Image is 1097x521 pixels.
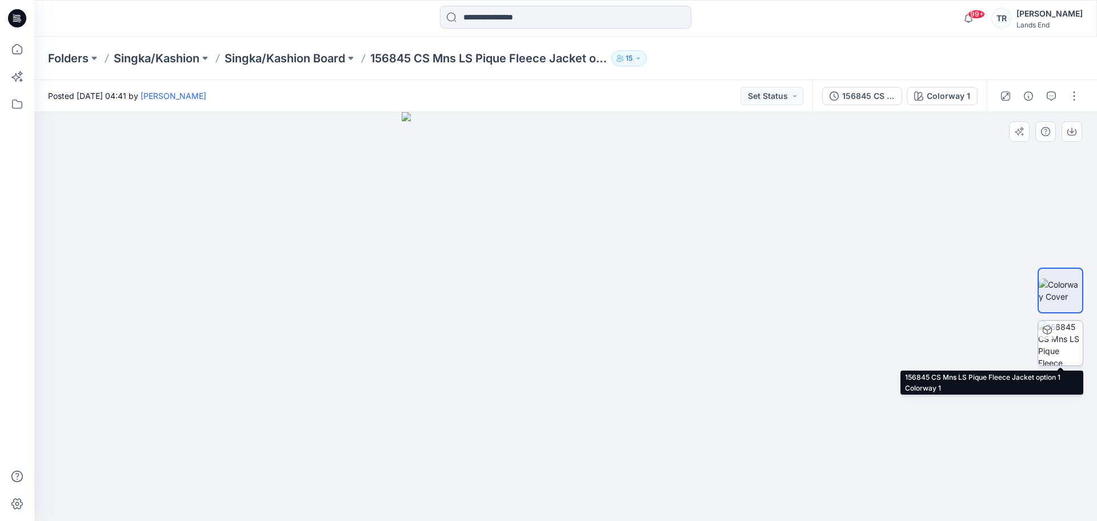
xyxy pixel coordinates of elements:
p: 15 [626,52,632,65]
img: 156845 CS Mns LS Pique Fleece Jacket option 1 Colorway 1 [1038,321,1083,365]
div: Colorway 1 [927,90,970,102]
button: Details [1019,87,1038,105]
span: Posted [DATE] 04:41 by [48,90,206,102]
a: Singka/Kashion Board [225,50,345,66]
img: Colorway Cover [1039,279,1082,303]
div: 156845 CS Mns LS Pique Fleece Jacket option 1 [842,90,895,102]
div: Lands End [1016,21,1083,29]
div: [PERSON_NAME] [1016,7,1083,21]
a: Singka/Kashion [114,50,199,66]
div: TR [991,8,1012,29]
span: 99+ [968,10,985,19]
button: 15 [611,50,647,66]
a: Folders [48,50,89,66]
a: [PERSON_NAME] [141,91,206,101]
img: eyJhbGciOiJIUzI1NiIsImtpZCI6IjAiLCJzbHQiOiJzZXMiLCJ0eXAiOiJKV1QifQ.eyJkYXRhIjp7InR5cGUiOiJzdG9yYW... [402,112,730,521]
p: 156845 CS Mns LS Pique Fleece Jacket option 1 [370,50,607,66]
button: 156845 CS Mns LS Pique Fleece Jacket option 1 [822,87,902,105]
button: Colorway 1 [907,87,978,105]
